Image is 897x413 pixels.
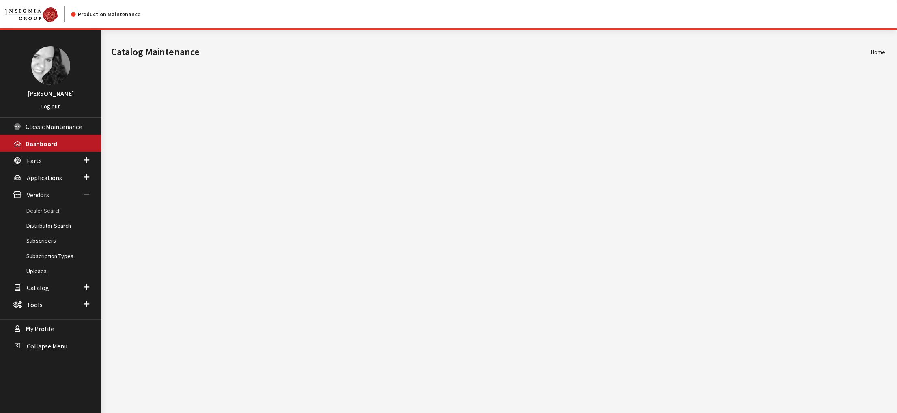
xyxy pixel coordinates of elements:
[871,48,886,56] li: Home
[27,174,62,182] span: Applications
[31,46,70,85] img: Khrystal Dorton
[8,88,93,98] h3: [PERSON_NAME]
[27,342,67,350] span: Collapse Menu
[26,325,54,333] span: My Profile
[27,284,49,292] span: Catalog
[5,7,58,22] img: Catalog Maintenance
[26,140,57,148] span: Dashboard
[27,301,43,309] span: Tools
[27,191,49,199] span: Vendors
[26,123,82,131] span: Classic Maintenance
[71,10,140,19] div: Production Maintenance
[27,157,42,165] span: Parts
[111,45,871,59] h1: Catalog Maintenance
[5,6,71,22] a: Insignia Group logo
[42,103,60,110] a: Log out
